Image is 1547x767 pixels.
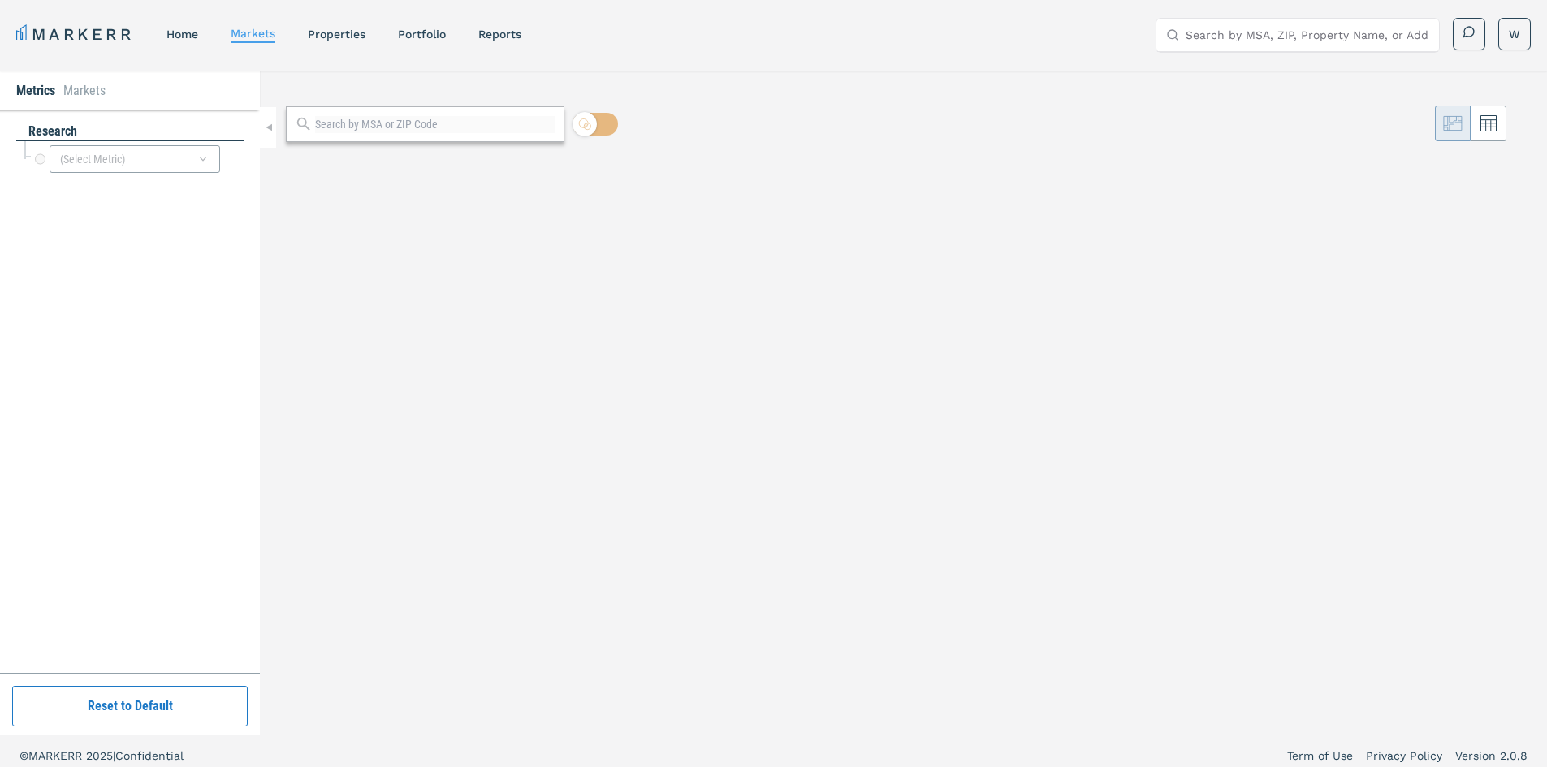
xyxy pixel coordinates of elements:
[231,27,275,40] a: markets
[28,749,86,762] span: MARKERR
[12,686,248,726] button: Reset to Default
[115,749,184,762] span: Confidential
[1366,748,1442,764] a: Privacy Policy
[398,28,446,41] a: Portfolio
[16,123,244,141] div: research
[308,28,365,41] a: properties
[1287,748,1353,764] a: Term of Use
[50,145,220,173] div: (Select Metric)
[166,28,198,41] a: home
[86,749,115,762] span: 2025 |
[1498,18,1531,50] button: W
[478,28,521,41] a: reports
[1509,26,1520,42] span: W
[16,81,55,101] li: Metrics
[315,116,555,133] input: Search by MSA or ZIP Code
[63,81,106,101] li: Markets
[16,23,134,45] a: MARKERR
[19,749,28,762] span: ©
[1186,19,1429,51] input: Search by MSA, ZIP, Property Name, or Address
[1455,748,1528,764] a: Version 2.0.8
